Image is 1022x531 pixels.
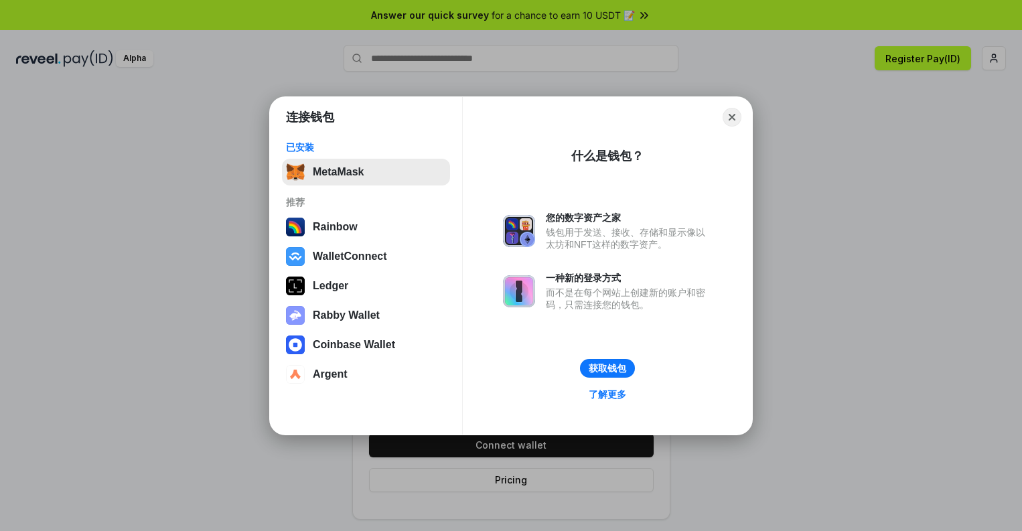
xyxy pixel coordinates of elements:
button: Coinbase Wallet [282,331,450,358]
button: Rabby Wallet [282,302,450,329]
div: Rabby Wallet [313,309,380,321]
h1: 连接钱包 [286,109,334,125]
div: MetaMask [313,166,364,178]
button: Close [723,108,741,127]
button: MetaMask [282,159,450,185]
div: 获取钱包 [589,362,626,374]
div: Ledger [313,280,348,292]
button: WalletConnect [282,243,450,270]
button: Ledger [282,273,450,299]
div: 了解更多 [589,388,626,400]
img: svg+xml,%3Csvg%20fill%3D%22none%22%20height%3D%2233%22%20viewBox%3D%220%200%2035%2033%22%20width%... [286,163,305,181]
img: svg+xml,%3Csvg%20xmlns%3D%22http%3A%2F%2Fwww.w3.org%2F2000%2Fsvg%22%20fill%3D%22none%22%20viewBox... [503,275,535,307]
div: 已安装 [286,141,446,153]
div: Argent [313,368,348,380]
img: svg+xml,%3Csvg%20width%3D%2228%22%20height%3D%2228%22%20viewBox%3D%220%200%2028%2028%22%20fill%3D... [286,247,305,266]
div: 推荐 [286,196,446,208]
div: 而不是在每个网站上创建新的账户和密码，只需连接您的钱包。 [546,287,712,311]
div: 钱包用于发送、接收、存储和显示像以太坊和NFT这样的数字资产。 [546,226,712,250]
img: svg+xml,%3Csvg%20xmlns%3D%22http%3A%2F%2Fwww.w3.org%2F2000%2Fsvg%22%20width%3D%2228%22%20height%3... [286,277,305,295]
button: Argent [282,361,450,388]
img: svg+xml,%3Csvg%20width%3D%22120%22%20height%3D%22120%22%20viewBox%3D%220%200%20120%20120%22%20fil... [286,218,305,236]
button: 获取钱包 [580,359,635,378]
img: svg+xml,%3Csvg%20width%3D%2228%22%20height%3D%2228%22%20viewBox%3D%220%200%2028%2028%22%20fill%3D... [286,335,305,354]
div: WalletConnect [313,250,387,262]
div: Coinbase Wallet [313,339,395,351]
button: Rainbow [282,214,450,240]
img: svg+xml,%3Csvg%20xmlns%3D%22http%3A%2F%2Fwww.w3.org%2F2000%2Fsvg%22%20fill%3D%22none%22%20viewBox... [286,306,305,325]
div: 什么是钱包？ [571,148,644,164]
div: 您的数字资产之家 [546,212,712,224]
div: 一种新的登录方式 [546,272,712,284]
a: 了解更多 [581,386,634,403]
div: Rainbow [313,221,358,233]
img: svg+xml,%3Csvg%20width%3D%2228%22%20height%3D%2228%22%20viewBox%3D%220%200%2028%2028%22%20fill%3D... [286,365,305,384]
img: svg+xml,%3Csvg%20xmlns%3D%22http%3A%2F%2Fwww.w3.org%2F2000%2Fsvg%22%20fill%3D%22none%22%20viewBox... [503,215,535,247]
